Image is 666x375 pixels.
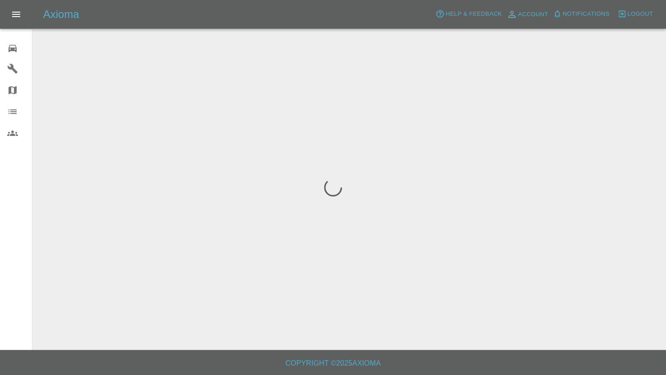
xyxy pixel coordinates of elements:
[563,9,609,19] span: Notifications
[627,9,653,19] span: Logout
[445,9,502,19] span: Help & Feedback
[43,7,79,22] h5: Axioma
[504,7,551,22] a: Account
[551,7,612,21] button: Notifications
[518,9,548,20] span: Account
[615,7,655,21] button: Logout
[433,7,504,21] button: Help & Feedback
[7,357,659,370] h6: Copyright © 2025 Axioma
[5,4,27,25] button: Open drawer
